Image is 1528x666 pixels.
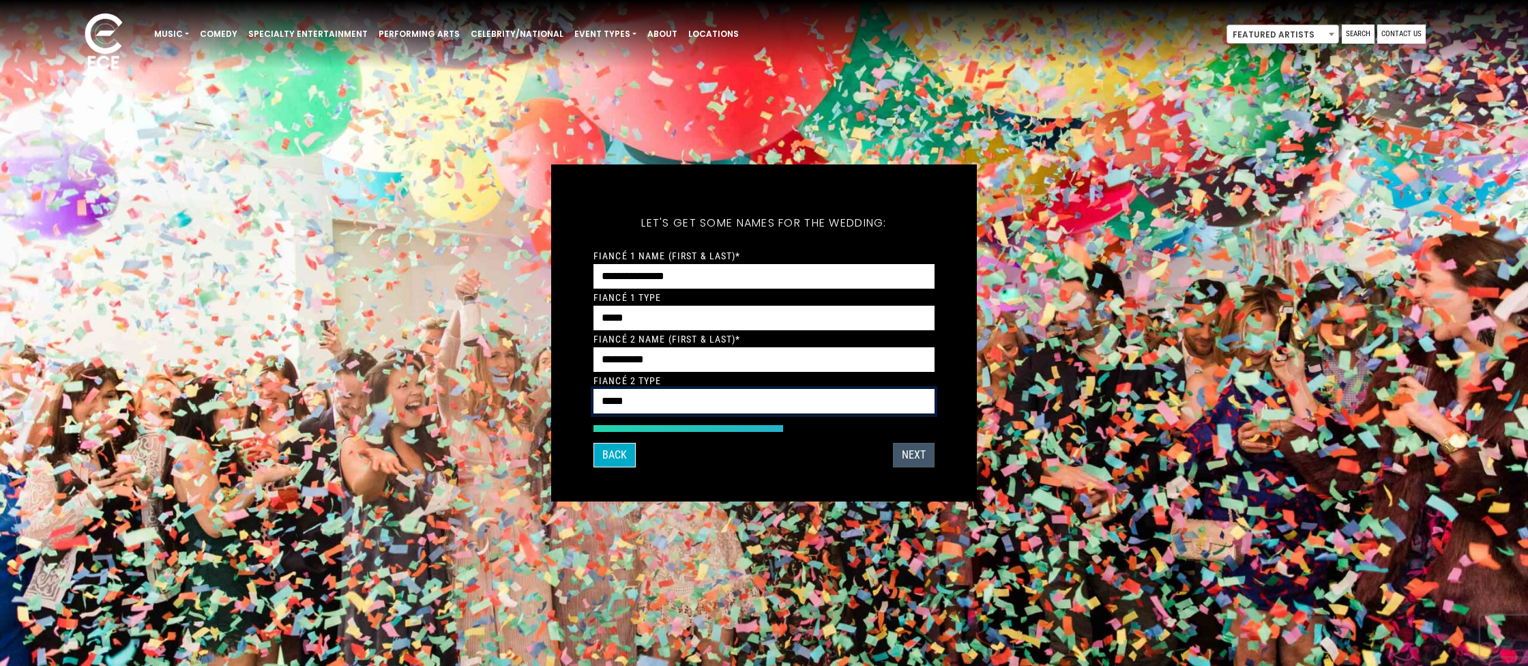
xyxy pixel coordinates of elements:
label: Fiancé 1 Type [593,291,662,304]
a: Specialty Entertainment [243,23,373,46]
a: Locations [683,23,744,46]
a: Performing Arts [373,23,465,46]
a: Music [149,23,194,46]
a: Contact Us [1377,25,1426,44]
a: Comedy [194,23,243,46]
label: Fiancé 1 Name (First & Last)* [593,250,740,262]
button: Back [593,443,636,467]
span: Featured Artists [1227,25,1338,44]
a: Event Types [569,23,642,46]
a: Celebrity/National [465,23,569,46]
span: Featured Artists [1226,25,1339,44]
a: About [642,23,683,46]
a: Search [1342,25,1375,44]
label: Fiancé 2 Type [593,375,662,387]
img: ece_new_logo_whitev2-1.png [70,10,138,76]
h5: Let's get some names for the wedding: [593,199,935,248]
button: Next [893,443,935,467]
label: Fiancé 2 Name (First & Last)* [593,333,740,345]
